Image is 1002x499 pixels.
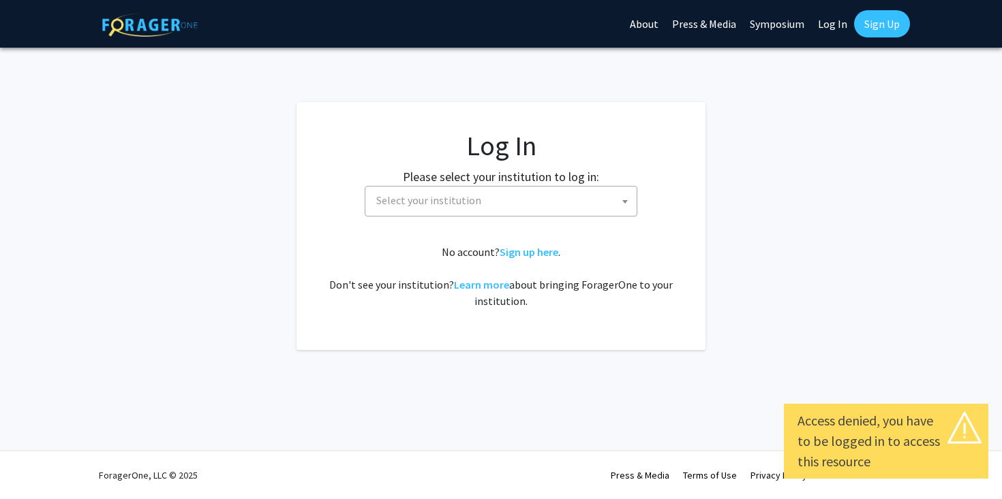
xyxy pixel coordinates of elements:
a: Learn more about bringing ForagerOne to your institution [454,278,509,291]
a: Sign up here [500,245,558,259]
span: Select your institution [365,186,637,216]
label: Please select your institution to log in: [403,167,599,186]
a: Terms of Use [683,469,737,481]
img: ForagerOne Logo [102,13,198,37]
a: Press & Media [611,469,669,481]
h1: Log In [324,129,678,162]
a: Privacy Policy [750,469,807,481]
span: Select your institution [371,187,637,214]
span: Select your institution [376,193,481,207]
div: Access denied, you have to be logged in to access this resource [798,411,975,472]
div: No account? . Don't see your institution? about bringing ForagerOne to your institution. [324,244,678,309]
a: Sign Up [854,10,910,37]
div: ForagerOne, LLC © 2025 [99,451,198,499]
